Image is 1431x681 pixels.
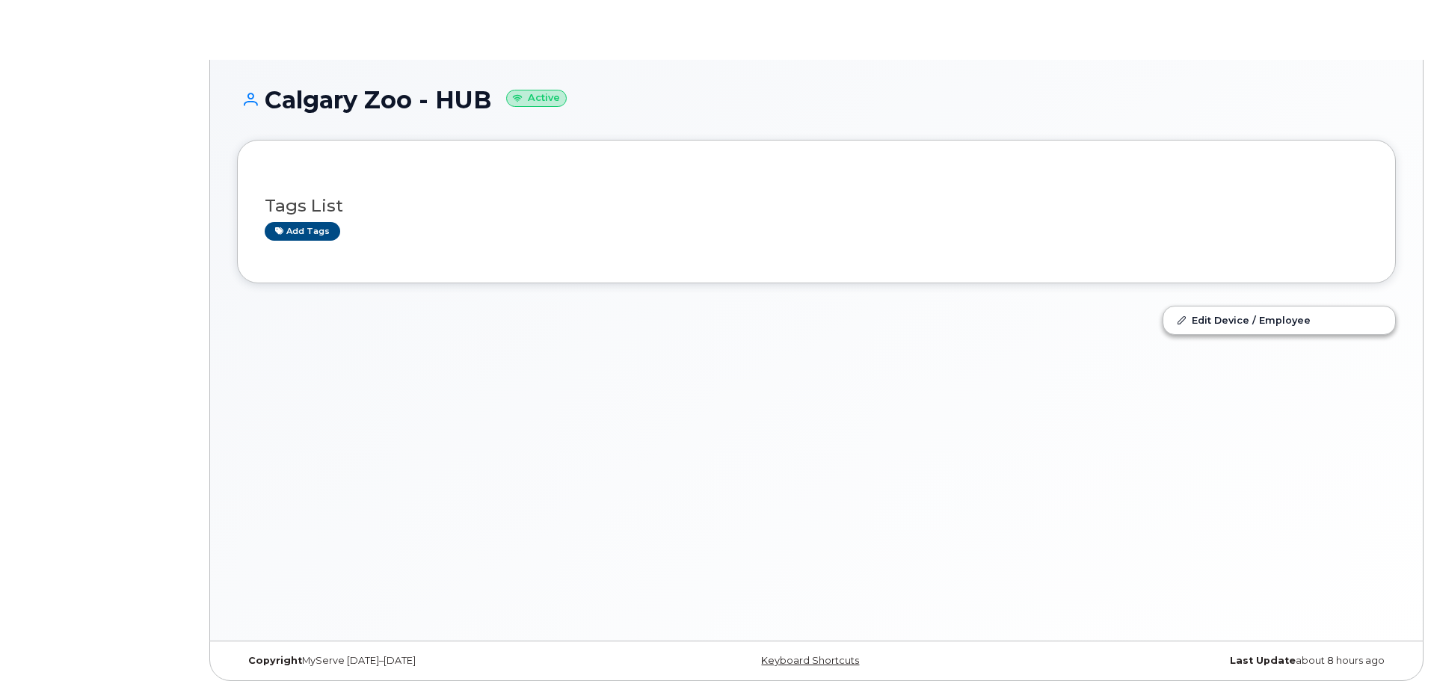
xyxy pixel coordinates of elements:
a: Add tags [265,222,340,241]
h3: Tags List [265,197,1368,215]
h1: Calgary Zoo - HUB [237,87,1396,113]
strong: Last Update [1230,655,1296,666]
div: MyServe [DATE]–[DATE] [237,655,624,667]
a: Keyboard Shortcuts [761,655,859,666]
strong: Copyright [248,655,302,666]
a: Edit Device / Employee [1163,306,1395,333]
small: Active [506,90,567,107]
div: about 8 hours ago [1009,655,1396,667]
